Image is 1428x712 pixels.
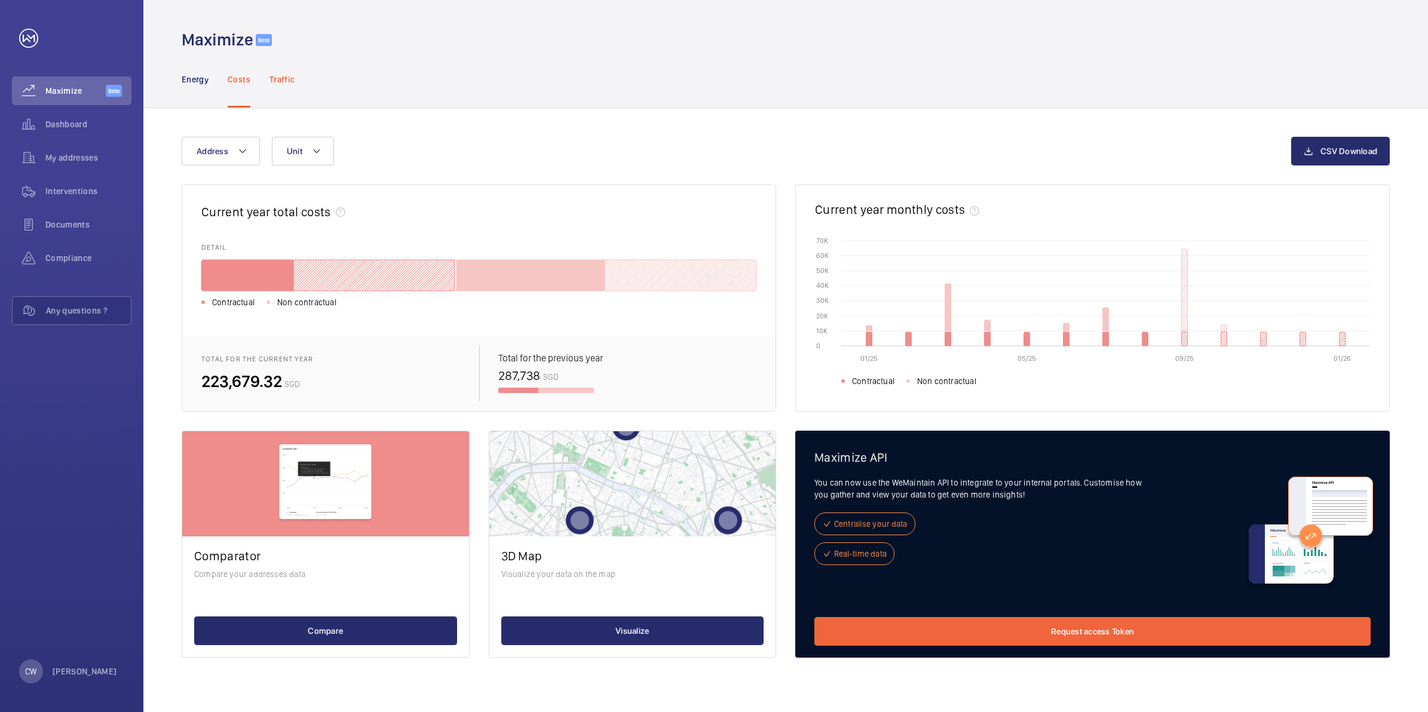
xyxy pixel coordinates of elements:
p: Energy [182,73,209,85]
span: My addresses [45,152,131,164]
span: SGD [541,372,559,382]
button: Address [182,137,260,165]
img: maximize-api-card.svg [1246,477,1375,588]
text: 01/26 [1334,354,1351,363]
span: Maximize [45,85,106,97]
h5: 223,679.32 [201,370,460,392]
h2: Current year monthly costs [815,202,965,217]
span: Beta [256,34,272,46]
text: 30K [816,296,829,305]
button: Compare [194,616,457,645]
text: 60K [816,251,829,259]
p: Visualize your data on the map [501,568,764,580]
p: Compare your addresses data [194,568,457,580]
wm-front-multi-stacked-single-bar-chart: Detail [201,243,756,309]
h4: Total for the current year [201,355,460,363]
span: Unit [287,146,302,156]
text: 09/25 [1175,354,1194,363]
h4: Maximize API [814,450,1371,465]
h2: 3D Map [501,548,764,563]
span: Real-time data [834,548,887,560]
button: Request access Token [814,617,1371,646]
h4: DETAIL [201,243,756,251]
span: Any questions ? [46,305,131,317]
span: Centralise your data [834,518,908,530]
text: 01/25 [860,354,878,363]
span: Beta [106,85,122,97]
span: Non contractual [277,296,336,308]
button: CSV Download [1291,137,1390,165]
p: You can now use the WeMaintain API to integrate to your internal portals. Customise how you gathe... [814,477,1148,501]
p: [PERSON_NAME] [53,665,117,677]
span: Compliance [45,252,131,264]
button: Unit [272,137,334,165]
text: 0 [816,341,820,349]
p: CW [25,665,36,677]
p: Costs [228,73,250,85]
text: 20K [816,311,828,320]
text: 05/25 [1018,354,1036,363]
span: Documents [45,219,131,231]
h6: 287,738 [498,368,757,383]
span: Address [197,146,228,156]
p: Total for the previous year [498,354,757,363]
span: Non contractual [917,375,976,387]
button: Visualize [501,616,764,645]
span: SGD [282,379,301,389]
span: CSV Download [1320,146,1377,156]
span: Dashboard [45,118,131,130]
text: 40K [816,281,829,290]
text: 50K [816,266,829,275]
h1: Maximize [182,29,253,51]
text: 70K [816,236,828,244]
span: Interventions [45,185,131,197]
span: Contractual [852,375,894,387]
p: Traffic [269,73,295,85]
h2: Comparator [194,548,457,563]
text: 10K [816,326,828,334]
h2: Current year total costs [201,204,331,219]
span: Contractual [212,296,255,308]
